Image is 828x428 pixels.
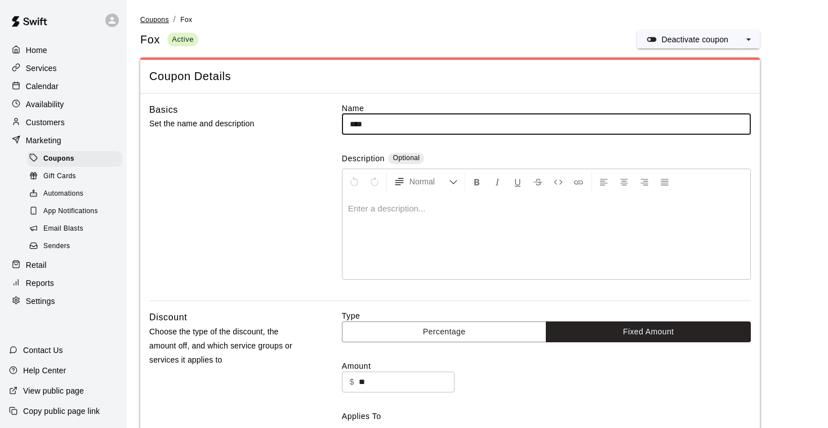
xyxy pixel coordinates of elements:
[180,16,192,24] span: Fox
[27,238,127,255] a: Senders
[27,221,122,237] div: Email Blasts
[140,14,814,26] nav: breadcrumb
[26,295,55,307] p: Settings
[9,257,118,273] a: Retail
[26,277,54,289] p: Reports
[737,30,760,48] button: select merge strategy
[23,405,100,417] p: Copy public page link
[546,321,751,342] button: Fixed Amount
[342,103,751,114] label: Name
[9,293,118,310] a: Settings
[140,15,169,24] a: Coupons
[27,203,127,220] a: App Notifications
[27,169,122,184] div: Gift Cards
[9,96,118,113] a: Availability
[594,171,613,192] button: Left Align
[635,171,654,192] button: Right Align
[27,220,127,238] a: Email Blasts
[9,114,118,131] a: Customers
[23,365,66,376] p: Help Center
[345,171,364,192] button: Undo
[43,241,70,252] span: Senders
[508,171,527,192] button: Format Underline
[342,360,751,372] label: Amount
[342,411,751,422] label: Applies To
[637,30,737,48] button: Deactivate coupon
[409,176,449,187] span: Normal
[43,206,98,217] span: App Notifications
[27,150,127,167] a: Coupons
[167,34,198,44] span: Active
[43,223,83,235] span: Email Blasts
[528,171,547,192] button: Format Strikethrough
[9,275,118,292] a: Reports
[549,171,568,192] button: Insert Code
[569,171,588,192] button: Insert Link
[350,376,354,388] p: $
[43,171,76,182] span: Gift Cards
[26,99,64,110] p: Availability
[468,171,487,192] button: Format Bold
[9,78,118,95] a: Calendar
[27,186,122,202] div: Automations
[26,135,61,146] p: Marketing
[365,171,384,192] button: Redo
[9,42,118,59] a: Home
[149,69,751,84] span: Coupon Details
[173,14,176,25] li: /
[23,385,84,396] p: View public page
[26,259,47,271] p: Retail
[149,310,187,325] h6: Discount
[26,45,47,56] p: Home
[342,153,385,166] label: Description
[43,153,74,165] span: Coupons
[615,171,634,192] button: Center Align
[26,117,65,128] p: Customers
[26,63,57,74] p: Services
[27,151,122,167] div: Coupons
[342,310,751,321] label: Type
[27,239,122,254] div: Senders
[661,34,728,45] p: Deactivate coupon
[637,30,760,48] div: split button
[149,325,306,368] p: Choose the type of the discount, the amount off, and which service groups or services it applies to
[140,16,169,24] span: Coupons
[27,204,122,219] div: App Notifications
[27,186,127,203] a: Automations
[9,132,118,149] a: Marketing
[342,321,547,342] button: Percentage
[149,103,178,117] h6: Basics
[27,167,127,185] a: Gift Cards
[488,171,507,192] button: Format Italics
[43,188,83,200] span: Automations
[26,81,59,92] p: Calendar
[140,32,198,47] div: Fox
[23,345,63,356] p: Contact Us
[389,171,462,192] button: Formatting Options
[655,171,674,192] button: Justify Align
[149,117,306,131] p: Set the name and description
[9,60,118,77] a: Services
[393,154,420,162] span: Optional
